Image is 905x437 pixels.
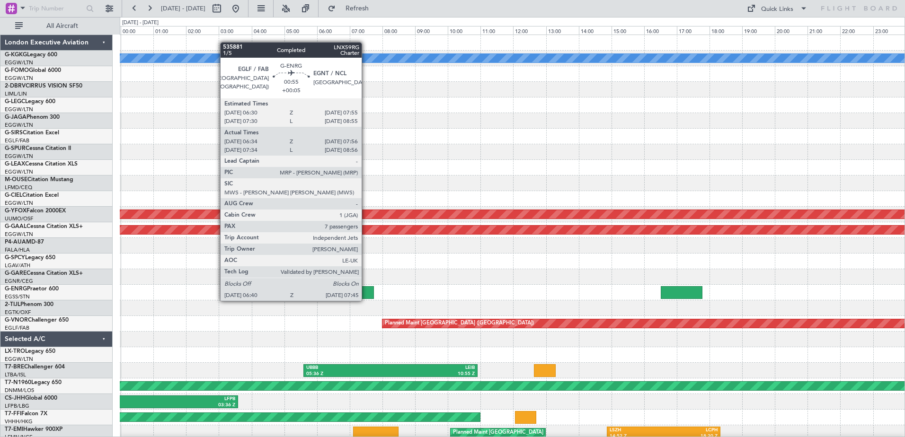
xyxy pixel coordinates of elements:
a: EGLF/FAB [5,137,29,144]
a: EGGW/LTN [5,200,33,207]
div: [DATE] - [DATE] [122,19,159,27]
div: LSZH [610,427,664,434]
span: G-GARE [5,271,27,276]
a: EGNR/CEG [5,278,33,285]
span: G-SPUR [5,146,26,151]
div: 01:00 [153,26,186,35]
a: T7-N1960Legacy 650 [5,380,62,385]
span: G-KGKG [5,52,27,58]
span: G-ENRG [5,286,27,292]
div: 17:00 [677,26,710,35]
a: G-GARECessna Citation XLS+ [5,271,83,276]
a: VHHH/HKG [5,418,33,425]
a: LFPB/LBG [5,402,29,410]
div: LFPB [140,396,236,402]
div: 00:00 [121,26,153,35]
a: G-YFOXFalcon 2000EX [5,208,66,214]
div: 04:00 [252,26,284,35]
a: 2-DBRVCIRRUS VISION SF50 [5,83,82,89]
a: LX-TROLegacy 650 [5,349,55,354]
span: G-SPCY [5,255,25,261]
a: LIML/LIN [5,90,27,97]
span: G-SIRS [5,130,23,136]
a: EGGW/LTN [5,168,33,175]
a: G-VNORChallenger 650 [5,317,69,323]
span: T7-FFI [5,411,21,417]
span: T7-N1960 [5,380,31,385]
span: G-JAGA [5,114,27,120]
div: 18:00 [710,26,742,35]
a: P4-AUAMD-87 [5,239,44,245]
div: 10:55 Z [390,371,475,377]
a: EGGW/LTN [5,59,33,66]
span: 2-DBRV [5,83,26,89]
span: G-CIEL [5,192,22,198]
a: FALA/HLA [5,246,30,253]
div: 09:00 [415,26,448,35]
div: Planned Maint [GEOGRAPHIC_DATA] ([GEOGRAPHIC_DATA]) [385,316,534,331]
a: UUMO/OSF [5,215,33,222]
a: EGSS/STN [5,293,30,300]
a: 2-TIJLPhenom 300 [5,302,53,307]
div: 02:00 [186,26,219,35]
a: EGGW/LTN [5,106,33,113]
a: T7-FFIFalcon 7X [5,411,47,417]
a: G-JAGAPhenom 300 [5,114,60,120]
div: 11:00 [480,26,513,35]
div: 08:00 [382,26,415,35]
span: T7-EMI [5,427,23,432]
a: EGGW/LTN [5,231,33,238]
div: 14:00 [579,26,612,35]
a: G-LEAXCessna Citation XLS [5,161,78,167]
div: 12:00 [513,26,546,35]
div: 06:00 [317,26,350,35]
a: G-LEGCLegacy 600 [5,99,55,105]
div: 15:00 [612,26,644,35]
a: G-CIELCitation Excel [5,192,59,198]
a: T7-BREChallenger 604 [5,364,65,370]
button: All Aircraft [10,18,103,34]
a: EGGW/LTN [5,122,33,129]
span: 2-TIJL [5,302,20,307]
span: T7-BRE [5,364,24,370]
span: G-FOMO [5,68,29,73]
div: 03:36 Z [140,402,236,409]
a: LGAV/ATH [5,262,30,269]
div: 22:00 [840,26,873,35]
span: All Aircraft [25,23,100,29]
div: 19:00 [742,26,775,35]
span: P4-AUA [5,239,26,245]
div: 16:00 [644,26,677,35]
a: G-SPURCessna Citation II [5,146,71,151]
a: EGLF/FAB [5,324,29,332]
div: 13:00 [546,26,579,35]
a: G-GAALCessna Citation XLS+ [5,224,83,229]
span: M-OUSE [5,177,27,183]
a: G-FOMOGlobal 6000 [5,68,61,73]
a: M-OUSECitation Mustang [5,177,73,183]
div: LEIB [390,365,475,371]
span: LX-TRO [5,349,25,354]
div: 05:00 [284,26,317,35]
div: 07:00 [350,26,382,35]
a: G-KGKGLegacy 600 [5,52,57,58]
a: DNMM/LOS [5,387,34,394]
span: Refresh [337,5,377,12]
button: Quick Links [742,1,812,16]
a: LFMD/CEQ [5,184,32,191]
a: G-SPCYLegacy 650 [5,255,55,261]
div: 05:36 Z [306,371,390,377]
span: G-GAAL [5,224,27,229]
div: 21:00 [807,26,840,35]
div: 03:00 [219,26,251,35]
input: Trip Number [29,1,83,16]
a: EGGW/LTN [5,356,33,363]
div: Quick Links [761,5,793,14]
span: G-YFOX [5,208,27,214]
div: 10:00 [448,26,480,35]
a: CS-JHHGlobal 6000 [5,395,57,401]
a: G-ENRGPraetor 600 [5,286,59,292]
button: Refresh [323,1,380,16]
a: LTBA/ISL [5,371,26,378]
div: 20:00 [775,26,807,35]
